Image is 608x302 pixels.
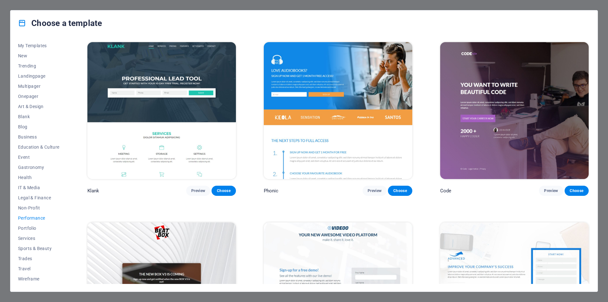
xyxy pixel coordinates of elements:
[18,142,60,152] button: Education & Culture
[264,42,412,179] img: Phonic
[18,185,60,190] span: IT & Media
[18,254,60,264] button: Trades
[264,188,279,194] p: Phonic
[18,53,60,58] span: New
[18,205,60,210] span: Non-Profit
[18,81,60,91] button: Multipager
[18,145,60,150] span: Education & Culture
[18,152,60,162] button: Event
[18,114,60,119] span: Blank
[18,165,60,170] span: Gastronomy
[18,266,60,271] span: Travel
[18,51,60,61] button: New
[363,186,387,196] button: Preview
[18,203,60,213] button: Non-Profit
[18,155,60,160] span: Event
[18,215,60,221] span: Performance
[18,274,60,284] button: Wireframe
[18,246,60,251] span: Sports & Beauty
[191,188,205,193] span: Preview
[18,134,60,139] span: Business
[18,41,60,51] button: My Templates
[18,43,60,48] span: My Templates
[18,256,60,261] span: Trades
[18,18,102,28] h4: Choose a template
[440,188,452,194] p: Code
[18,101,60,112] button: Art & Design
[18,276,60,281] span: Wireframe
[18,183,60,193] button: IT & Media
[18,243,60,254] button: Sports & Beauty
[87,42,236,179] img: Klank
[393,188,407,193] span: Choose
[217,188,231,193] span: Choose
[544,188,558,193] span: Preview
[18,223,60,233] button: Portfolio
[18,213,60,223] button: Performance
[570,188,584,193] span: Choose
[368,188,382,193] span: Preview
[18,132,60,142] button: Business
[186,186,210,196] button: Preview
[18,195,60,200] span: Legal & Finance
[212,186,236,196] button: Choose
[18,264,60,274] button: Travel
[18,84,60,89] span: Multipager
[18,74,60,79] span: Landingpage
[18,71,60,81] button: Landingpage
[18,172,60,183] button: Health
[18,162,60,172] button: Gastronomy
[87,188,99,194] p: Klank
[18,236,60,241] span: Services
[18,104,60,109] span: Art & Design
[18,112,60,122] button: Blank
[440,42,589,179] img: Code
[18,233,60,243] button: Services
[539,186,563,196] button: Preview
[565,186,589,196] button: Choose
[18,122,60,132] button: Blog
[18,63,60,68] span: Trending
[18,91,60,101] button: Onepager
[18,94,60,99] span: Onepager
[388,186,412,196] button: Choose
[18,61,60,71] button: Trending
[18,193,60,203] button: Legal & Finance
[18,175,60,180] span: Health
[18,124,60,129] span: Blog
[18,226,60,231] span: Portfolio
